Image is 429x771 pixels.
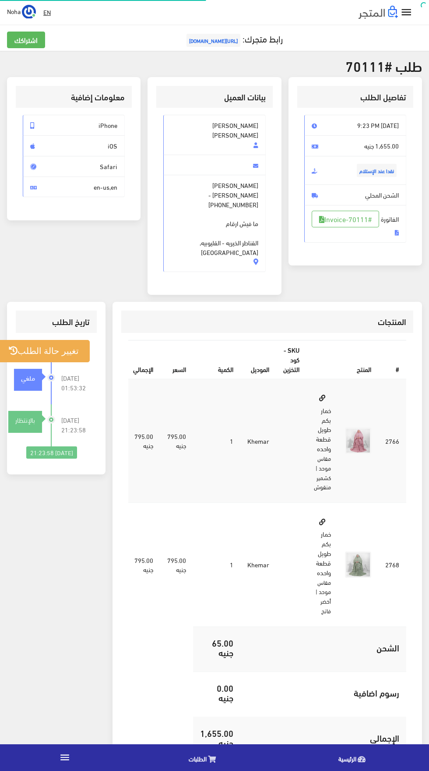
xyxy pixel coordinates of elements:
h5: الشحن [247,643,399,652]
th: الموديل [240,341,276,379]
span: نقدا عند الإستلام [357,164,397,177]
span: الشحن المحلي [304,184,406,205]
h3: بيانات العميل [163,93,265,101]
a: رابط متجرك:[URL][DOMAIN_NAME] [184,30,283,46]
span: iPhone [23,115,125,136]
span: Noha [7,6,21,17]
span: الرئيسية [338,753,356,764]
span: en-us,en [23,177,125,198]
td: 795.00 جنيه [160,379,193,503]
h5: اﻹجمالي [247,733,399,743]
span: iOS [23,135,125,156]
span: [DATE] 9:23 PM [304,115,406,136]
strong: ملغي [21,373,35,382]
td: Khemar [240,379,276,503]
th: السعر [160,341,193,379]
th: SKU - كود التخزين [276,341,306,379]
h5: 0.00 جنيه [200,683,233,702]
img: . [359,6,398,19]
u: EN [43,7,51,18]
h3: المنتجات [128,318,406,326]
th: الكمية [193,341,240,379]
a: الطلبات [130,746,279,769]
a: #Invoice-70111 [312,211,379,227]
a: ... Noha [7,4,36,18]
span: ما فيش ارقام القناطر الخيريه - القليوبيه, [GEOGRAPHIC_DATA] [171,209,258,257]
td: 795.00 جنيه [160,503,193,627]
h3: معلومات إضافية [23,93,125,101]
td: 795.00 جنيه [126,503,160,627]
span: [URL][DOMAIN_NAME] [186,34,240,47]
h2: طلب #70111 [7,58,422,73]
h3: تاريخ الطلب [23,318,90,326]
div: بالإنتظار [8,415,42,425]
td: 2766 [378,379,406,503]
a: اشتراكك [7,32,45,48]
h5: 65.00 جنيه [200,638,233,657]
small: مقاس موحد [317,577,331,597]
span: [PHONE_NUMBER] [208,200,258,209]
i:  [400,6,413,19]
td: 2768 [378,503,406,627]
a: EN [40,4,54,20]
span: 1,655.00 جنيه [304,135,406,156]
span: [DATE] 01:53:32 [61,373,90,393]
small: | أخضر فاتح [314,586,331,616]
th: اﻹجمالي [126,341,160,379]
span: الفاتورة [304,205,406,243]
td: 795.00 جنيه [126,379,160,503]
span: [PERSON_NAME] [PERSON_NAME] [163,115,265,155]
small: | كشمير منقوش [314,463,331,492]
h5: 1,655.00 جنيه [200,728,233,747]
h3: تفاصيل الطلب [304,93,406,101]
td: 1 [193,503,240,627]
i:  [59,752,70,763]
td: خمار بكم طويل قطعة واحده [306,503,338,627]
td: 1 [193,379,240,503]
h5: رسوم اضافية [247,688,399,697]
span: [PERSON_NAME] [PERSON_NAME] - [163,175,265,272]
div: [DATE] 21:23:58 [26,446,77,459]
td: خمار بكم طويل قطعة واحده [306,379,338,503]
span: الطلبات [189,753,207,764]
small: مقاس موحد [317,453,331,473]
span: [DATE] 21:23:58 [61,415,90,435]
span: Safari [23,156,125,177]
a: الرئيسية [279,746,429,769]
td: Khemar [240,503,276,627]
th: # [378,341,406,379]
th: المنتج [306,341,378,379]
img: ... [22,5,36,19]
